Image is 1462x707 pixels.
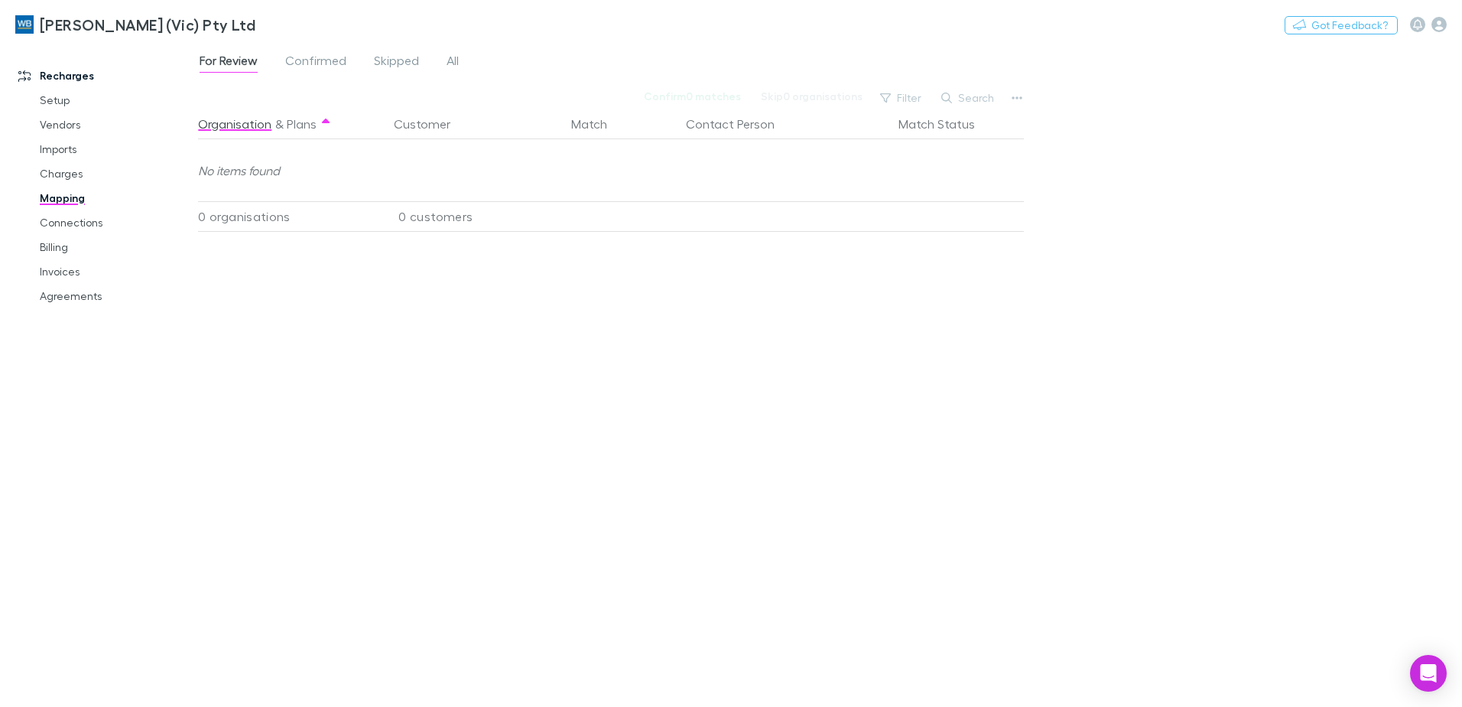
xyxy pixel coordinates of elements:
button: Match Status [898,109,993,139]
img: William Buck (Vic) Pty Ltd's Logo [15,15,34,34]
a: Invoices [24,259,206,284]
a: Setup [24,88,206,112]
button: Match [571,109,625,139]
span: All [447,53,459,73]
span: For Review [200,53,258,73]
a: Billing [24,235,206,259]
button: Confirm0 matches [634,87,751,106]
a: Recharges [3,64,206,88]
a: Agreements [24,284,206,308]
a: [PERSON_NAME] (Vic) Pty Ltd [6,6,265,43]
a: Connections [24,210,206,235]
h3: [PERSON_NAME] (Vic) Pty Ltd [40,15,255,34]
div: & [198,109,375,139]
button: Contact Person [686,109,793,139]
button: Organisation [198,109,271,139]
span: Skipped [374,53,419,73]
button: Plans [287,109,317,139]
div: No items found [198,140,1015,201]
button: Filter [872,89,931,107]
button: Skip0 organisations [751,87,872,106]
a: Imports [24,137,206,161]
span: Confirmed [285,53,346,73]
button: Search [934,89,1003,107]
a: Charges [24,161,206,186]
a: Mapping [24,186,206,210]
button: Got Feedback? [1285,16,1398,34]
button: Customer [394,109,469,139]
div: 0 customers [382,201,565,232]
div: 0 organisations [198,201,382,232]
div: Open Intercom Messenger [1410,655,1447,692]
a: Vendors [24,112,206,137]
